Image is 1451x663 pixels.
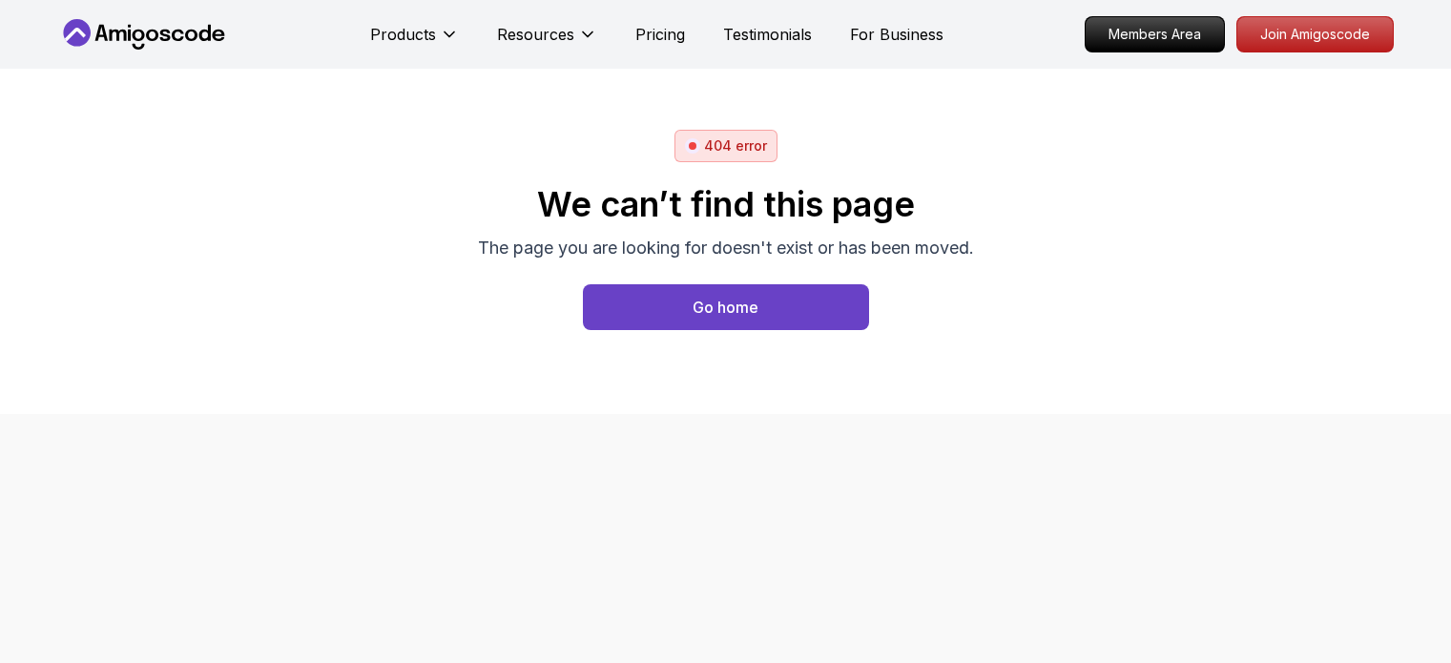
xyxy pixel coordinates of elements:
p: Join Amigoscode [1237,17,1393,52]
p: The page you are looking for doesn't exist or has been moved. [478,235,974,261]
p: Resources [497,23,574,46]
a: Testimonials [723,23,812,46]
a: For Business [850,23,943,46]
h2: We can’t find this page [478,185,974,223]
a: Pricing [635,23,685,46]
a: Home page [583,284,869,330]
a: Join Amigoscode [1236,16,1394,52]
button: Products [370,23,459,61]
button: Go home [583,284,869,330]
a: Members Area [1085,16,1225,52]
p: Products [370,23,436,46]
p: Members Area [1086,17,1224,52]
button: Resources [497,23,597,61]
p: 404 error [704,136,767,155]
div: Go home [693,296,758,319]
